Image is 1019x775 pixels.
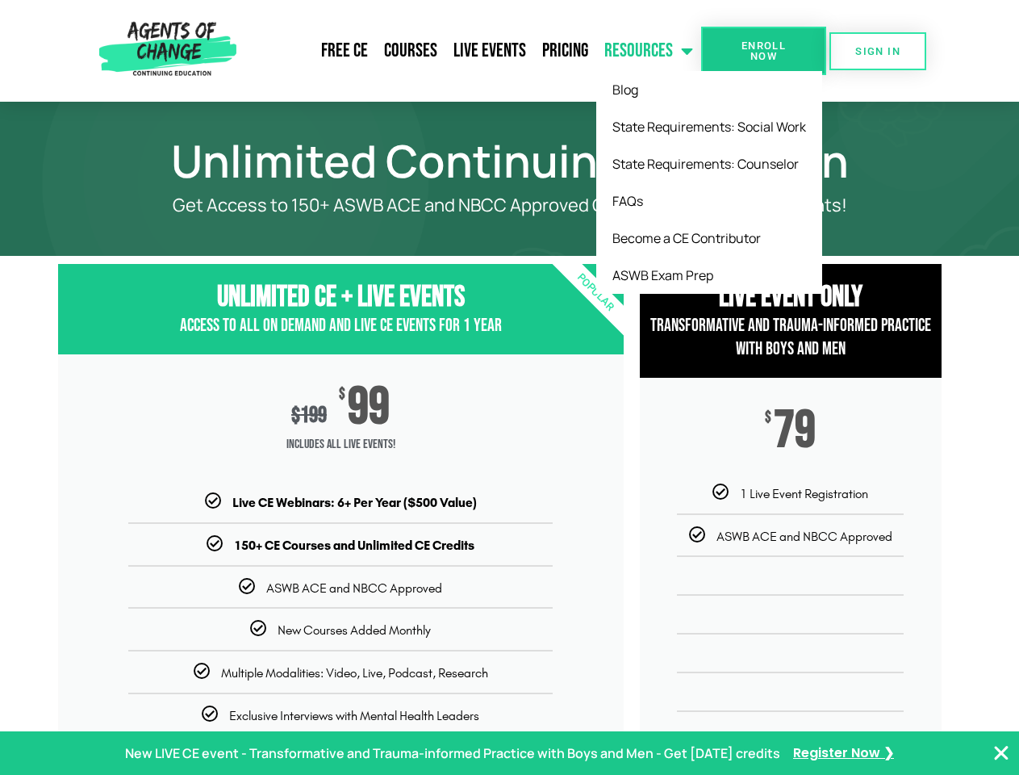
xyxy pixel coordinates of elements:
span: 79 [774,410,816,452]
span: Transformative and Trauma-informed Practice with Boys and Men [650,315,931,360]
span: 1 Live Event Registration [740,486,868,501]
span: New Courses Added Monthly [278,622,431,638]
h3: Unlimited CE + Live Events [58,280,624,315]
div: Popular [502,199,688,386]
span: $ [291,402,300,429]
span: ASWB ACE and NBCC Approved [716,529,892,544]
h3: Live Event Only [640,280,942,315]
a: Pricing [534,31,596,71]
a: Blog [596,71,822,108]
span: Exclusive Interviews with Mental Health Leaders [229,708,479,723]
span: $ [339,387,345,403]
a: Enroll Now [701,27,826,75]
button: Close Banner [992,744,1011,763]
span: Access to All On Demand and Live CE Events for 1 year [180,315,502,337]
p: New LIVE CE event - Transformative and Trauma-informed Practice with Boys and Men - Get [DATE] cr... [125,742,780,765]
span: Includes ALL Live Events! [58,429,624,461]
ul: Resources [596,71,822,294]
a: ASWB Exam Prep [596,257,822,294]
span: $ [765,410,771,426]
span: SIGN IN [855,46,900,57]
span: 99 [348,387,390,429]
p: Get Access to 150+ ASWB ACE and NBCC Approved CE Courses and All Live Events! [115,195,905,216]
h1: Unlimited Continuing Education [50,142,970,179]
a: State Requirements: Social Work [596,108,822,145]
div: 199 [291,402,327,429]
b: 150+ CE Courses and Unlimited CE Credits [234,538,474,553]
a: Resources [596,31,701,71]
span: Multiple Modalities: Video, Live, Podcast, Research [221,665,488,681]
span: Enroll Now [727,40,800,61]
a: Free CE [313,31,376,71]
a: Register Now ❯ [793,742,894,765]
span: ASWB ACE and NBCC Approved [266,580,442,596]
a: Courses [376,31,445,71]
nav: Menu [243,31,701,71]
a: Become a CE Contributor [596,220,822,257]
a: State Requirements: Counselor [596,145,822,182]
a: FAQs [596,182,822,220]
a: SIGN IN [829,32,926,70]
b: Live CE Webinars: 6+ Per Year ($500 Value) [232,495,477,510]
a: Live Events [445,31,534,71]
